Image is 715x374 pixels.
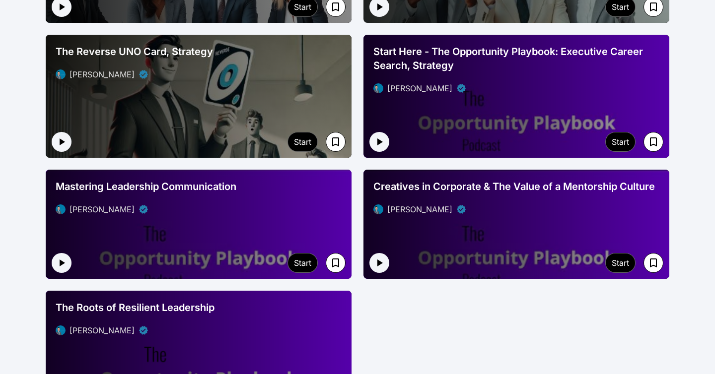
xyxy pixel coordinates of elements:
span: The Roots of Resilient Leadership [56,301,214,314]
div: Verified partner - David Camacho [139,69,148,79]
div: [PERSON_NAME] [70,68,135,80]
div: Verified partner - David Camacho [139,325,148,335]
button: Play intro [52,132,71,152]
img: avatar of David Camacho [56,204,66,214]
button: Save [643,132,663,152]
img: avatar of David Camacho [373,204,383,214]
span: Start Here - The Opportunity Playbook: Executive Career Search, Strategy [373,45,659,72]
button: Play intro [52,253,71,273]
div: Verified partner - David Camacho [456,83,466,93]
span: Mastering Leadership Communication [56,180,236,193]
div: Verified partner - David Camacho [139,204,148,214]
div: [PERSON_NAME] [70,324,135,336]
button: Start [287,132,318,152]
div: Verified partner - David Camacho [456,204,466,214]
button: Play intro [369,253,389,273]
div: [PERSON_NAME] [387,82,452,94]
img: avatar of David Camacho [373,83,383,93]
div: Start [612,257,629,269]
button: Start [605,253,636,273]
span: Creatives in Corporate & The Value of a Mentorship Culture [373,180,655,193]
button: Save [643,253,663,273]
div: Start [294,136,311,148]
button: Play intro [369,132,389,152]
span: The Reverse UNO Card, Strategy [56,45,213,59]
div: Start [612,1,629,13]
div: Start [612,136,629,148]
button: Save [326,253,346,273]
img: avatar of David Camacho [56,69,66,79]
button: Save [326,132,346,152]
div: [PERSON_NAME] [70,203,135,215]
div: Start [294,1,311,13]
img: avatar of David Camacho [56,325,66,335]
button: Start [287,253,318,273]
div: [PERSON_NAME] [387,203,452,215]
button: Start [605,132,636,152]
div: Start [294,257,311,269]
